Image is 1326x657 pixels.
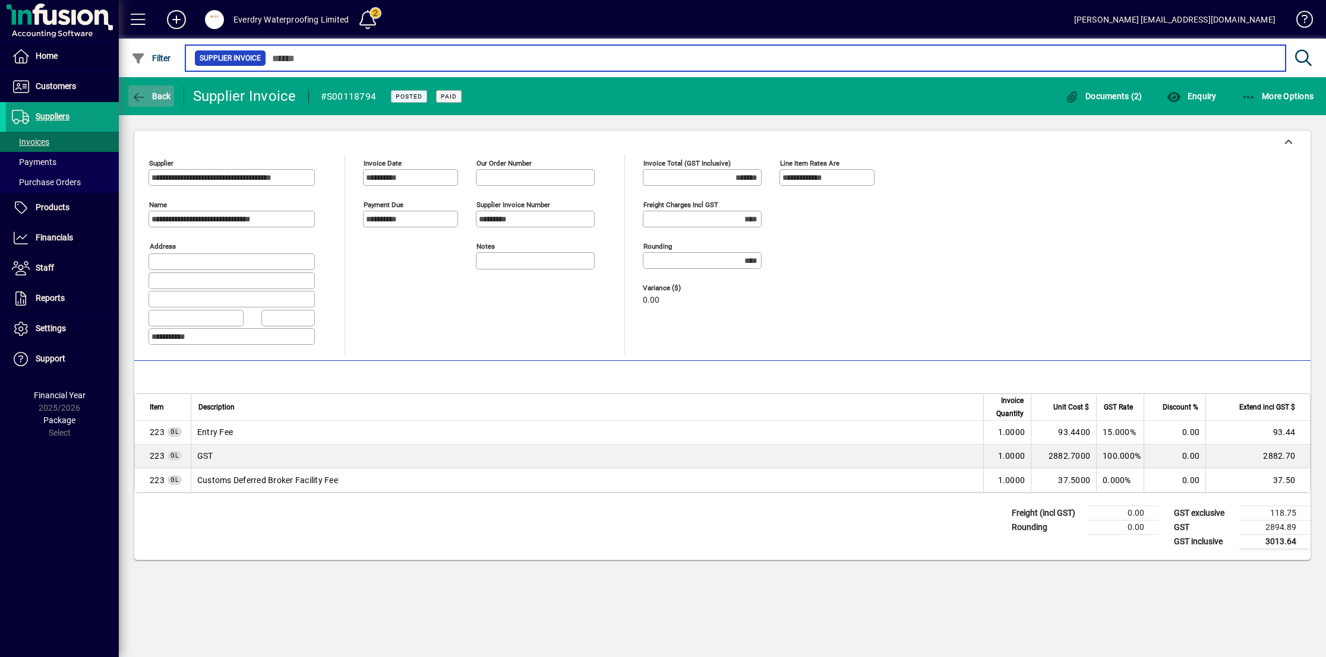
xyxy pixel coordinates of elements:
[150,450,165,462] span: Direct Custom Fees
[6,284,119,313] a: Reports
[36,263,54,272] span: Staff
[643,201,718,209] mat-label: Freight charges incl GST
[1053,401,1089,414] span: Unit Cost $
[36,51,58,61] span: Home
[1287,2,1311,41] a: Knowledge Base
[1031,468,1096,492] td: 37.5000
[6,344,119,374] a: Support
[36,112,70,121] span: Suppliers
[6,72,119,101] a: Customers
[193,87,296,106] div: Supplier Invoice
[1168,506,1239,520] td: GST exclusive
[983,421,1031,445] td: 1.0000
[364,159,402,167] mat-label: Invoice date
[171,477,179,483] span: GL
[1065,91,1142,101] span: Documents (2)
[171,452,179,459] span: GL
[12,137,49,147] span: Invoices
[171,429,179,435] span: GL
[36,81,76,91] span: Customers
[12,177,81,187] span: Purchase Orders
[36,293,65,303] span: Reports
[150,401,164,414] span: Item
[36,202,70,212] span: Products
[1239,401,1295,414] span: Extend incl GST $
[43,415,75,425] span: Package
[1087,520,1158,534] td: 0.00
[1239,520,1311,534] td: 2894.89
[6,223,119,253] a: Financials
[200,52,261,64] span: Supplier Invoice
[6,152,119,172] a: Payments
[12,157,56,167] span: Payments
[1104,401,1133,414] span: GST Rate
[780,159,839,167] mat-label: Line item rates are
[1087,506,1158,520] td: 0.00
[476,159,532,167] mat-label: Our order number
[191,421,983,445] td: Entry Fee
[1239,506,1311,520] td: 118.75
[1205,468,1310,492] td: 37.50
[991,394,1024,420] span: Invoice Quantity
[1074,10,1276,29] div: [PERSON_NAME] [EMAIL_ADDRESS][DOMAIN_NAME]
[6,42,119,71] a: Home
[131,53,171,63] span: Filter
[131,91,171,101] span: Back
[6,172,119,192] a: Purchase Orders
[128,85,174,107] button: Back
[1144,468,1205,492] td: 0.00
[643,296,659,305] span: 0.00
[1096,468,1144,492] td: 0.000%
[1144,421,1205,445] td: 0.00
[1031,421,1096,445] td: 93.4400
[983,468,1031,492] td: 1.0000
[1144,445,1205,468] td: 0.00
[149,201,167,209] mat-label: Name
[643,159,731,167] mat-label: Invoice Total (GST inclusive)
[1205,421,1310,445] td: 93.44
[6,193,119,223] a: Products
[1239,85,1317,107] button: More Options
[36,354,65,363] span: Support
[6,314,119,344] a: Settings
[191,445,983,468] td: GST
[1031,445,1096,468] td: 2882.7000
[643,284,714,292] span: Variance ($)
[364,201,403,209] mat-label: Payment due
[150,474,165,486] span: Direct Custom Fees
[157,9,195,30] button: Add
[1239,534,1311,549] td: 3013.64
[1164,85,1219,107] button: Enquiry
[149,159,173,167] mat-label: Supplier
[195,9,233,30] button: Profile
[1096,421,1144,445] td: 15.000%
[1168,534,1239,549] td: GST inclusive
[119,85,184,107] app-page-header-button: Back
[34,391,86,400] span: Financial Year
[321,87,377,106] div: #S00118794
[1242,91,1314,101] span: More Options
[233,10,349,29] div: Everdry Waterproofing Limited
[1168,520,1239,534] td: GST
[128,47,174,69] button: Filter
[1006,506,1087,520] td: Freight (incl GST)
[476,201,550,209] mat-label: Supplier invoice number
[983,445,1031,468] td: 1.0000
[1006,520,1087,534] td: Rounding
[36,323,66,333] span: Settings
[476,242,495,250] mat-label: Notes
[643,242,672,250] mat-label: Rounding
[1167,91,1216,101] span: Enquiry
[6,253,119,283] a: Staff
[6,132,119,152] a: Invoices
[1096,445,1144,468] td: 100.000%
[191,468,983,492] td: Customs Deferred Broker Facility Fee
[1163,401,1198,414] span: Discount %
[441,93,457,100] span: Paid
[150,426,165,438] span: Direct Custom Fees
[1205,445,1310,468] td: 2882.70
[396,93,422,100] span: Posted
[198,401,235,414] span: Description
[36,233,73,242] span: Financials
[1062,85,1145,107] button: Documents (2)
